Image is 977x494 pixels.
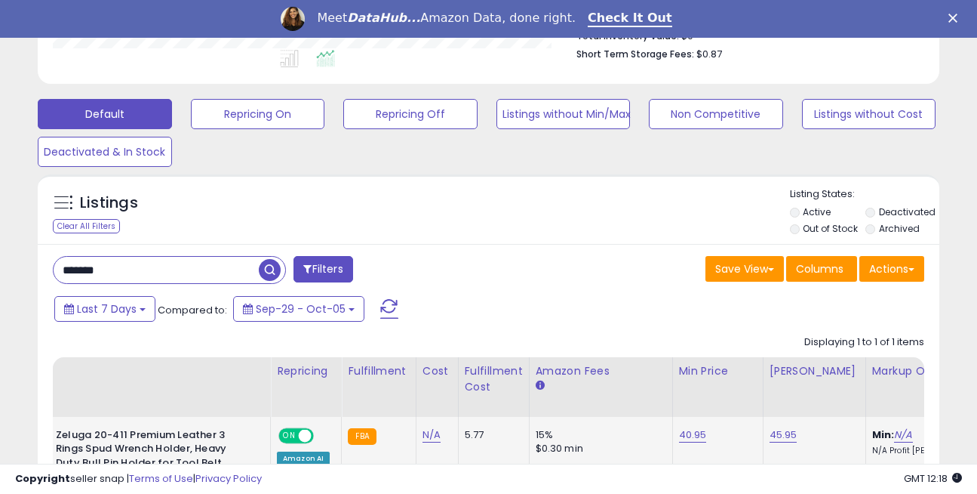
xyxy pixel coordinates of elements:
div: 5.77 [465,428,518,442]
div: [PERSON_NAME] [770,363,859,379]
button: Repricing On [191,99,325,129]
button: Sep-29 - Oct-05 [233,296,364,322]
button: Default [38,99,172,129]
button: Listings without Cost [802,99,936,129]
div: Min Price [679,363,757,379]
div: Cost [422,363,452,379]
span: $0.87 [696,47,722,61]
button: Filters [293,256,352,283]
a: 40.95 [679,428,707,443]
small: FBA [348,428,376,445]
label: Deactivated [879,205,936,218]
span: 2025-10-13 12:18 GMT [904,471,962,486]
div: 15% [536,428,661,442]
label: Out of Stock [803,222,858,235]
h5: Listings [80,193,138,214]
i: DataHub... [347,11,420,25]
a: Privacy Policy [195,471,262,486]
span: ON [280,429,299,442]
p: Listing States: [790,187,939,202]
button: Last 7 Days [54,296,155,322]
a: Terms of Use [129,471,193,486]
img: Profile image for Georgie [281,7,305,31]
b: Min: [872,428,895,442]
div: Displaying 1 to 1 of 1 items [804,335,924,350]
label: Archived [879,222,920,235]
div: Meet Amazon Data, done right. [317,11,576,26]
button: Deactivated & In Stock [38,137,172,167]
button: Listings without Min/Max [496,99,631,129]
span: Sep-29 - Oct-05 [256,301,346,316]
b: Short Term Storage Fees: [576,48,694,60]
a: Check It Out [588,11,672,27]
button: Save View [705,256,784,282]
div: Title [29,363,264,379]
small: Amazon Fees. [536,379,545,393]
div: Clear All Filters [53,219,120,233]
span: Last 7 Days [77,301,137,316]
button: Columns [786,256,857,282]
div: Repricing [277,363,335,379]
div: Fulfillment Cost [465,363,523,395]
span: Columns [796,261,843,276]
button: Non Competitive [649,99,783,129]
div: seller snap | | [15,472,262,486]
div: Close [948,14,963,23]
strong: Copyright [15,471,70,486]
a: N/A [894,428,912,443]
b: Zeluga 20-411 Premium Leather 3 Rings Spud Wrench Holder, Heavy Duty Bull Pin Holder for Tool Bel... [56,428,239,488]
div: $0.30 min [536,442,661,455]
a: 45.95 [770,428,797,443]
div: Fulfillment [348,363,409,379]
span: Compared to: [158,303,227,317]
button: Actions [859,256,924,282]
div: Amazon Fees [536,363,666,379]
a: N/A [422,428,441,443]
button: Repricing Off [343,99,478,129]
span: OFF [312,429,336,442]
label: Active [803,205,831,218]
